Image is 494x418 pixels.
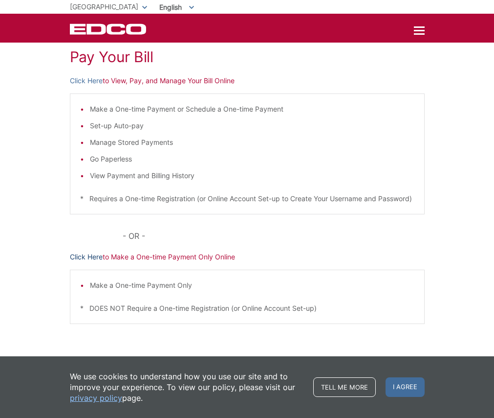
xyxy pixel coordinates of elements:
p: * Requires a One-time Registration (or Online Account Set-up to Create Your Username and Password) [80,193,414,204]
li: Manage Stored Payments [90,137,414,148]
p: - OR - [123,229,424,243]
p: We use cookies to understand how you use our site and to improve your experience. To view our pol... [70,371,303,403]
a: privacy policy [70,393,122,403]
a: Click Here [70,75,103,86]
p: to Make a One-time Payment Only Online [70,252,425,262]
p: to View, Pay, and Manage Your Bill Online [70,75,425,86]
p: * DOES NOT Require a One-time Registration (or Online Account Set-up) [80,303,414,314]
a: Click Here [70,252,103,262]
h1: Pay Your Bill [70,48,425,66]
a: EDCD logo. Return to the homepage. [70,23,148,35]
li: Go Paperless [90,154,414,164]
li: Set-up Auto-pay [90,120,414,131]
li: View Payment and Billing History [90,170,414,181]
span: [GEOGRAPHIC_DATA] [70,2,138,11]
li: Make a One-time Payment Only [90,280,414,291]
span: I agree [386,377,425,397]
li: Make a One-time Payment or Schedule a One-time Payment [90,104,414,115]
a: Tell me more [313,377,376,397]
